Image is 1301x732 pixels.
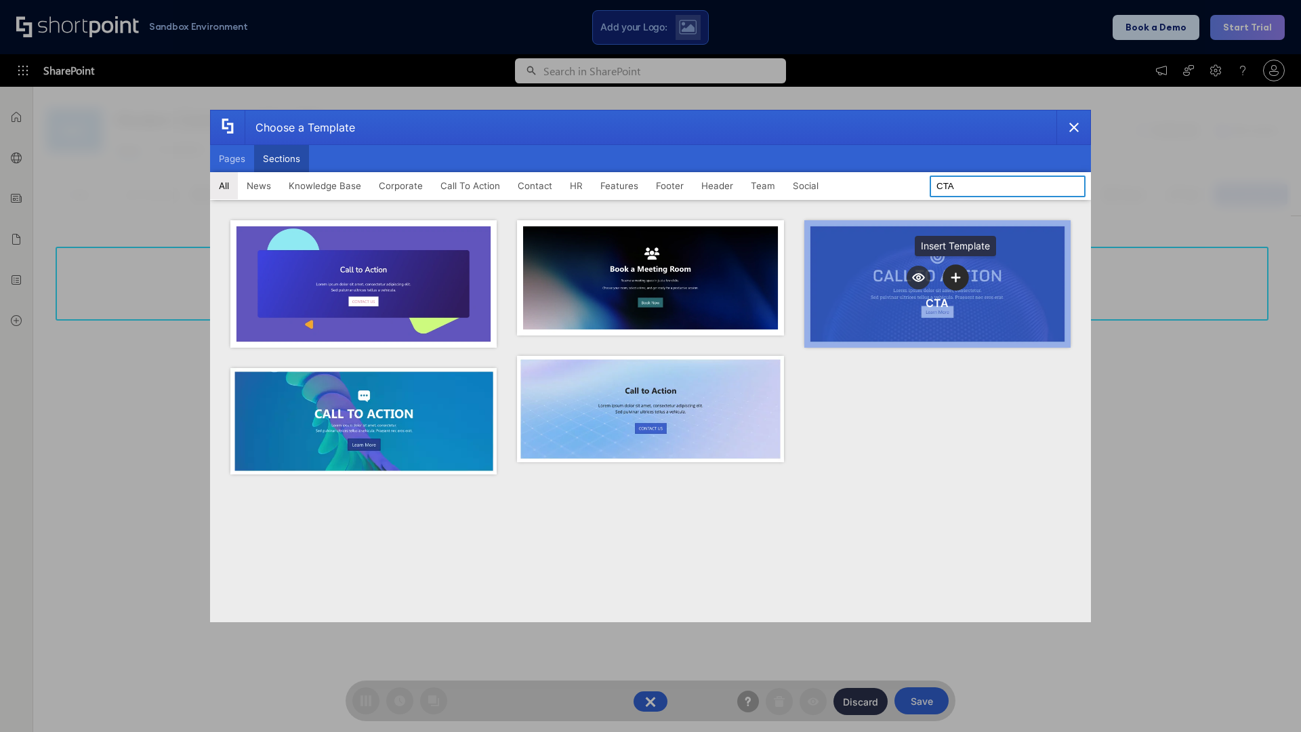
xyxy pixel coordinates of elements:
div: CTA [926,296,949,310]
button: Social [784,172,827,199]
button: Team [742,172,784,199]
input: Search [930,176,1086,197]
button: Contact [509,172,561,199]
button: Footer [647,172,693,199]
button: News [238,172,280,199]
iframe: Chat Widget [1233,667,1301,732]
button: All [210,172,238,199]
button: Call To Action [432,172,509,199]
div: template selector [210,110,1091,622]
button: Knowledge Base [280,172,370,199]
button: Pages [210,145,254,172]
button: Header [693,172,742,199]
button: Features [592,172,647,199]
button: HR [561,172,592,199]
button: Sections [254,145,309,172]
div: Choose a Template [245,110,355,144]
button: Corporate [370,172,432,199]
